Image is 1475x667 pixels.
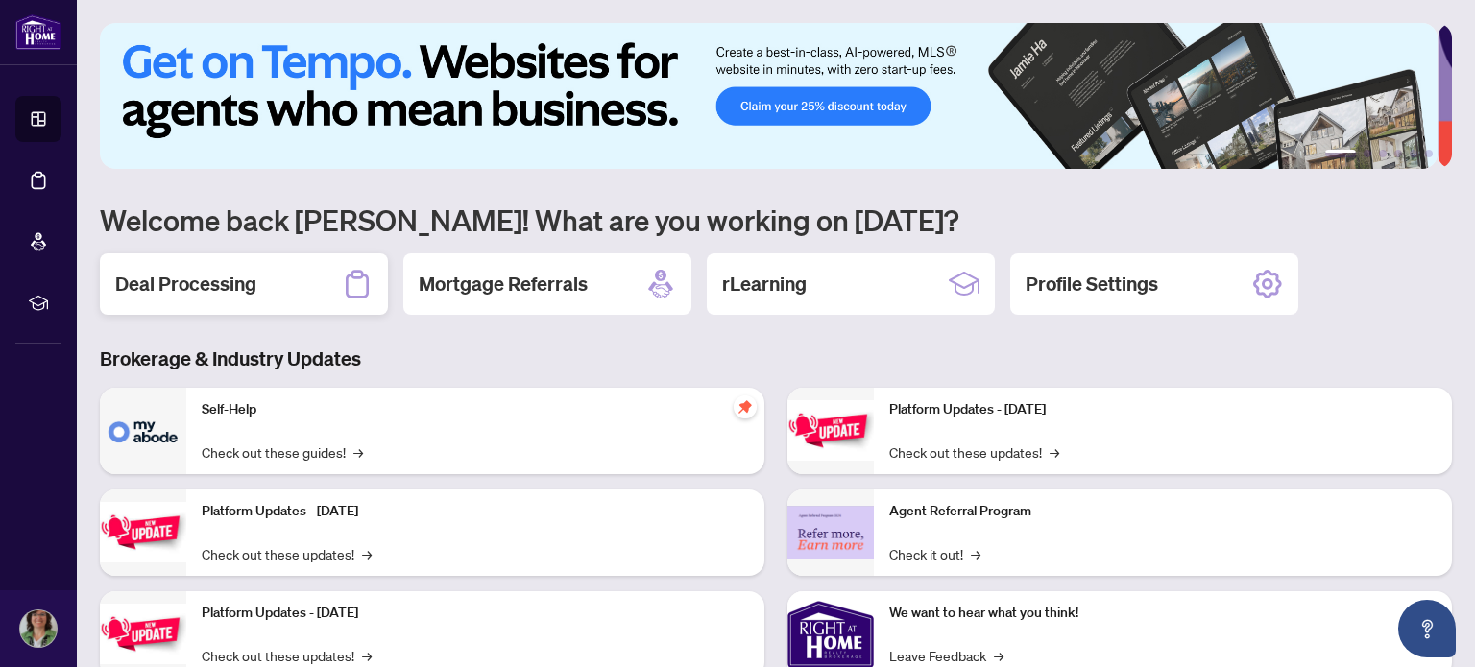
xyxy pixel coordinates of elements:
[1325,150,1356,157] button: 1
[1364,150,1371,157] button: 2
[115,271,256,298] h2: Deal Processing
[787,400,874,461] img: Platform Updates - June 23, 2025
[202,501,749,522] p: Platform Updates - [DATE]
[100,604,186,664] img: Platform Updates - July 21, 2025
[362,543,372,564] span: →
[100,388,186,474] img: Self-Help
[889,501,1437,522] p: Agent Referral Program
[100,502,186,562] img: Platform Updates - September 16, 2025
[100,202,1452,238] h1: Welcome back [PERSON_NAME]! What are you working on [DATE]?
[889,399,1437,420] p: Platform Updates - [DATE]
[1425,150,1433,157] button: 6
[889,441,1059,463] a: Check out these updates!→
[722,271,807,298] h2: rLearning
[1398,600,1456,657] button: Open asap
[1379,150,1387,157] button: 3
[419,271,588,298] h2: Mortgage Referrals
[202,603,749,624] p: Platform Updates - [DATE]
[202,441,363,463] a: Check out these guides!→
[994,645,1003,666] span: →
[889,543,980,564] a: Check it out!→
[787,506,874,559] img: Agent Referral Program
[362,645,372,666] span: →
[1394,150,1402,157] button: 4
[15,14,61,50] img: logo
[202,645,372,666] a: Check out these updates!→
[1050,441,1059,463] span: →
[20,610,57,647] img: Profile Icon
[734,395,757,418] span: pushpin
[1410,150,1417,157] button: 5
[889,603,1437,624] p: We want to hear what you think!
[100,345,1452,372] h3: Brokerage & Industry Updates
[971,543,980,564] span: →
[1026,271,1158,298] h2: Profile Settings
[889,645,1003,666] a: Leave Feedback→
[353,441,363,463] span: →
[202,543,372,564] a: Check out these updates!→
[100,23,1438,169] img: Slide 0
[202,399,749,420] p: Self-Help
